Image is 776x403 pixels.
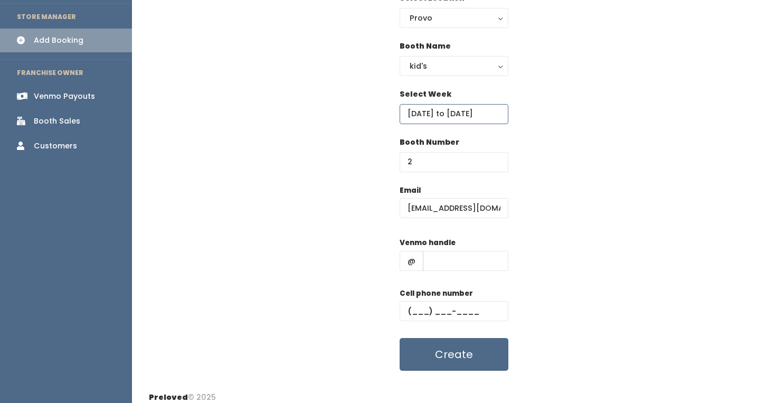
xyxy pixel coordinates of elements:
input: Booth Number [400,152,508,172]
div: Add Booking [34,35,83,46]
button: Provo [400,8,508,28]
div: kid's [410,60,498,72]
div: Provo [410,12,498,24]
label: Booth Name [400,41,451,52]
div: Customers [34,140,77,152]
label: Venmo handle [400,238,456,248]
span: Preloved [149,392,188,402]
input: (___) ___-____ [400,301,508,321]
span: @ [400,251,423,271]
label: Select Week [400,89,451,100]
label: Booth Number [400,137,459,148]
input: @ . [400,198,508,218]
div: Venmo Payouts [34,91,95,102]
button: kid's [400,56,508,76]
button: Create [400,338,508,371]
label: Email [400,185,421,196]
label: Cell phone number [400,288,473,299]
div: Booth Sales [34,116,80,127]
input: Select week [400,104,508,124]
div: © 2025 [149,383,216,403]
